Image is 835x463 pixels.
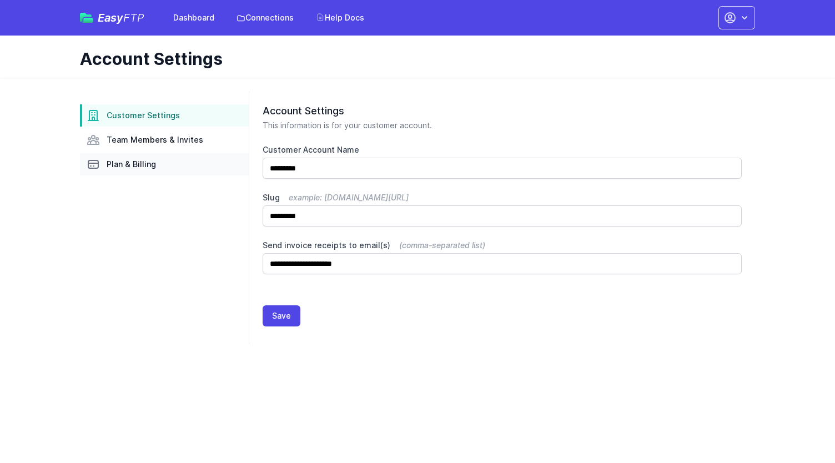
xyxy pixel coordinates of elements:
[263,104,742,118] h2: Account Settings
[263,305,300,326] button: Save
[289,193,409,202] span: example: [DOMAIN_NAME][URL]
[263,144,742,155] label: Customer Account Name
[309,8,371,28] a: Help Docs
[167,8,221,28] a: Dashboard
[107,159,156,170] span: Plan & Billing
[80,12,144,23] a: EasyFTP
[80,129,249,151] a: Team Members & Invites
[98,12,144,23] span: Easy
[123,11,144,24] span: FTP
[263,120,742,131] p: This information is for your customer account.
[107,110,180,121] span: Customer Settings
[107,134,203,145] span: Team Members & Invites
[80,104,249,127] a: Customer Settings
[263,240,742,251] label: Send invoice receipts to email(s)
[80,13,93,23] img: easyftp_logo.png
[230,8,300,28] a: Connections
[399,240,485,250] span: (comma-separated list)
[80,49,746,69] h1: Account Settings
[80,153,249,175] a: Plan & Billing
[263,192,742,203] label: Slug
